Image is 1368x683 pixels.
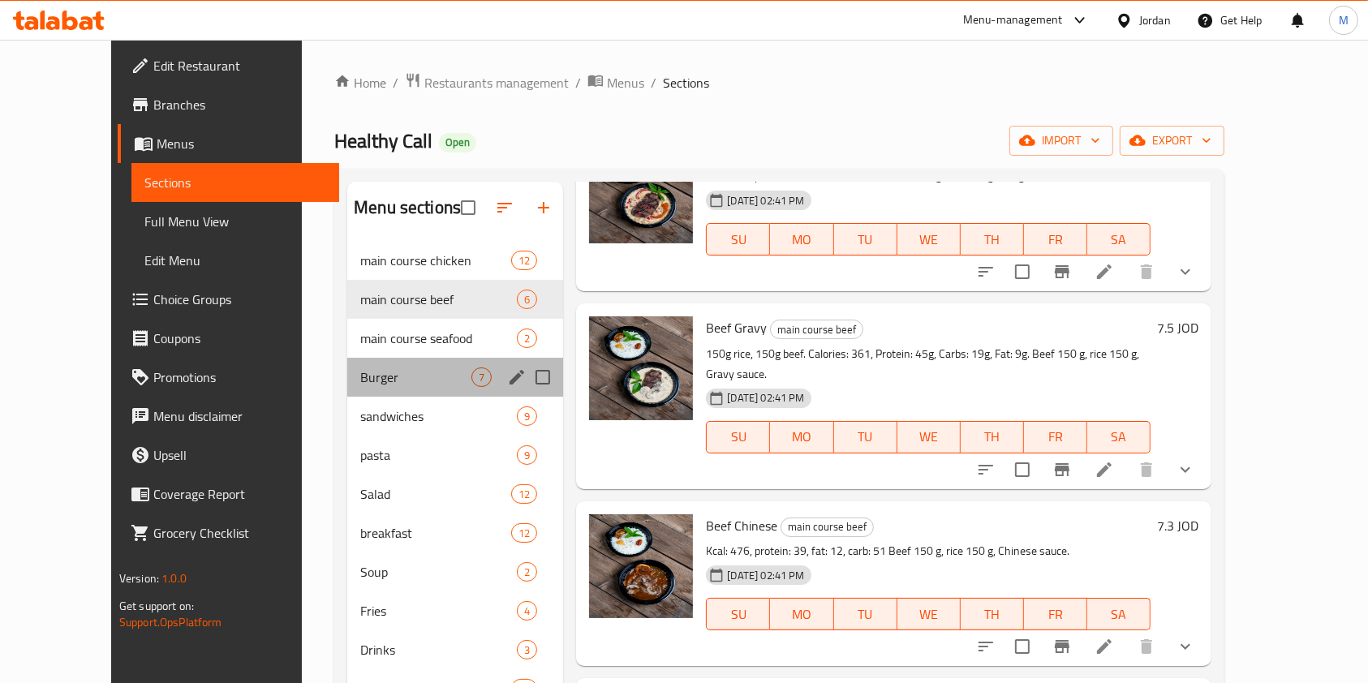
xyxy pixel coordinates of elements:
button: TU [834,421,897,453]
button: delete [1127,450,1166,489]
div: breakfast12 [347,513,563,552]
div: main course chicken12 [347,241,563,280]
button: MO [770,598,833,630]
button: SU [706,223,770,256]
span: Sections [663,73,709,92]
span: Salad [360,484,511,504]
span: 9 [518,448,536,463]
span: main course beef [771,320,863,339]
span: TH [967,228,1017,251]
button: SU [706,598,770,630]
div: Fries [360,601,517,621]
span: Beef Gravy [706,316,767,340]
span: MO [776,603,827,626]
svg: Show Choices [1176,460,1195,479]
span: 1.0.0 [161,568,187,589]
button: export [1120,126,1224,156]
span: Edit Restaurant [153,56,327,75]
span: Choice Groups [153,290,327,309]
span: WE [904,425,954,449]
span: Select to update [1005,453,1039,487]
button: FR [1024,223,1087,256]
span: Full Menu View [144,212,327,231]
span: Soup [360,562,517,582]
span: WE [904,603,954,626]
div: Burger7edit [347,358,563,397]
img: Beef Gravy [589,316,693,420]
span: Version: [119,568,159,589]
button: delete [1127,252,1166,291]
span: TU [841,603,891,626]
span: Burger [360,367,471,387]
img: Beef Chinese [589,514,693,618]
button: Add section [524,188,563,227]
button: show more [1166,450,1205,489]
button: TH [961,421,1024,453]
div: items [511,251,537,270]
img: Beef Stroganoff [589,140,693,243]
div: Menu-management [963,11,1063,30]
button: WE [897,598,961,630]
span: Open [439,135,476,149]
div: items [517,601,537,621]
h2: Menu sections [354,195,461,220]
span: Upsell [153,445,327,465]
div: Drinks [360,640,517,659]
span: MO [776,228,827,251]
button: show more [1166,627,1205,666]
a: Edit menu item [1095,637,1114,656]
span: 9 [518,409,536,424]
a: Branches [118,85,340,124]
span: breakfast [360,523,511,543]
button: FR [1024,598,1087,630]
button: delete [1127,627,1166,666]
a: Full Menu View [131,202,340,241]
div: pasta [360,445,517,465]
span: [DATE] 02:41 PM [721,568,811,583]
div: Drinks3 [347,630,563,669]
div: items [511,484,537,504]
a: Choice Groups [118,280,340,319]
div: Jordan [1139,11,1171,29]
li: / [393,73,398,92]
span: TU [841,228,891,251]
span: Select to update [1005,255,1039,289]
a: Edit menu item [1095,262,1114,281]
button: TU [834,598,897,630]
div: items [517,445,537,465]
span: sandwiches [360,406,517,426]
span: SU [713,603,764,626]
a: Edit Restaurant [118,46,340,85]
div: Fries4 [347,591,563,630]
div: main course seafood2 [347,319,563,358]
li: / [651,73,656,92]
span: [DATE] 02:41 PM [721,390,811,406]
a: Grocery Checklist [118,513,340,552]
button: edit [505,365,529,389]
span: main course beef [360,290,517,309]
span: SU [713,228,764,251]
div: main course beef [781,518,874,537]
div: Soup2 [347,552,563,591]
span: SU [713,425,764,449]
span: Select all sections [451,191,485,225]
span: main course beef [781,518,873,536]
button: SA [1087,598,1151,630]
span: Select to update [1005,629,1039,664]
span: MO [776,425,827,449]
span: TH [967,425,1017,449]
span: Coupons [153,329,327,348]
div: main course seafood [360,329,517,348]
span: 2 [518,565,536,580]
h6: 7.5 JOD [1157,316,1198,339]
a: Menus [118,124,340,163]
p: Kcal: 476, protein: 39, fat: 12, carb: 51 Beef 150 g, rice 150 g, Chinese sauce. [706,541,1151,561]
span: 7 [472,370,491,385]
span: Promotions [153,367,327,387]
a: Menu disclaimer [118,397,340,436]
span: FR [1030,425,1081,449]
span: 12 [512,253,536,268]
a: Coverage Report [118,475,340,513]
span: Sort sections [485,188,524,227]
